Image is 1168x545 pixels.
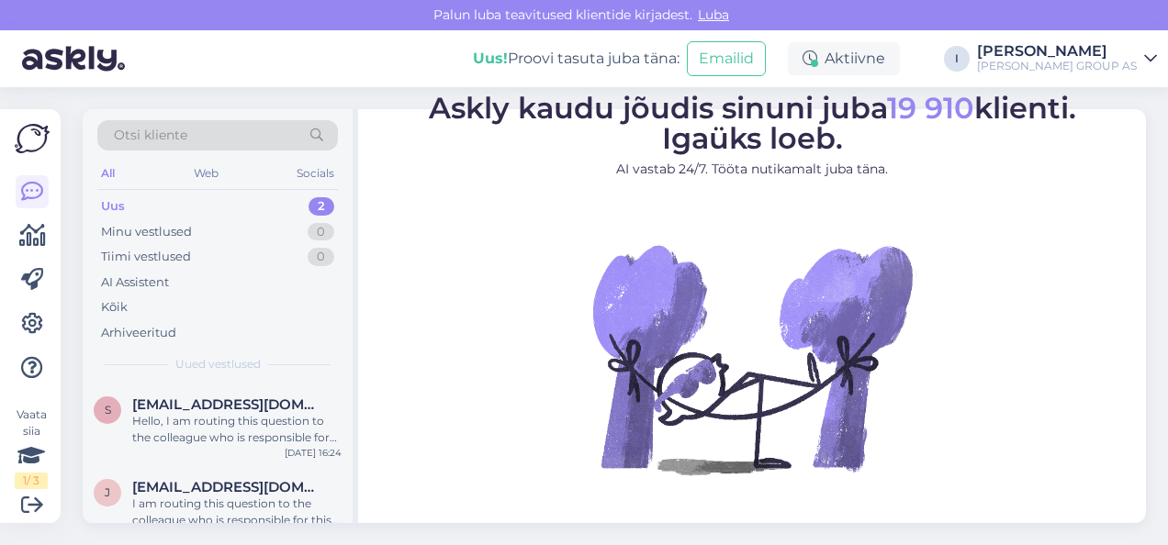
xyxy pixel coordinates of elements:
div: Hello, I am routing this question to the colleague who is responsible for this topic. The reply m... [132,413,342,446]
p: AI vastab 24/7. Tööta nutikamalt juba täna. [429,160,1076,179]
div: [PERSON_NAME] GROUP AS [977,59,1137,73]
span: j [105,485,110,499]
div: Minu vestlused [101,223,192,241]
span: Otsi kliente [114,126,187,145]
div: Aktiivne [788,42,900,75]
a: [PERSON_NAME][PERSON_NAME] GROUP AS [977,44,1157,73]
div: 0 [308,223,334,241]
div: Kõik [101,298,128,317]
div: All [97,161,118,185]
span: sirje.maripuu@gmail.com [132,396,323,413]
b: Uus! [473,50,508,67]
div: 2 [309,197,334,216]
div: Proovi tasuta juba täna: [473,48,679,70]
span: Luba [692,6,735,23]
div: 1 / 3 [15,473,48,489]
div: I am routing this question to the colleague who is responsible for this topic. The reply might ta... [132,495,342,528]
img: Askly Logo [15,124,50,153]
div: [DATE] 16:24 [285,446,342,460]
div: Uus [101,197,125,216]
span: Askly kaudu jõudis sinuni juba klienti. Igaüks loeb. [429,90,1076,156]
div: AI Assistent [101,273,169,292]
div: I [944,46,970,72]
div: Socials [293,161,338,185]
span: juri.avdonyushkin@gmail.com [132,479,323,495]
span: Uued vestlused [175,356,261,373]
div: 0 [308,248,334,266]
div: Web [190,161,222,185]
span: s [105,403,111,417]
div: Arhiveeritud [101,324,176,342]
div: [PERSON_NAME] [977,44,1137,59]
div: Vaata siia [15,406,48,489]
span: 19 910 [887,90,974,126]
div: Tiimi vestlused [101,248,191,266]
img: No Chat active [587,194,917,524]
button: Emailid [687,41,766,76]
